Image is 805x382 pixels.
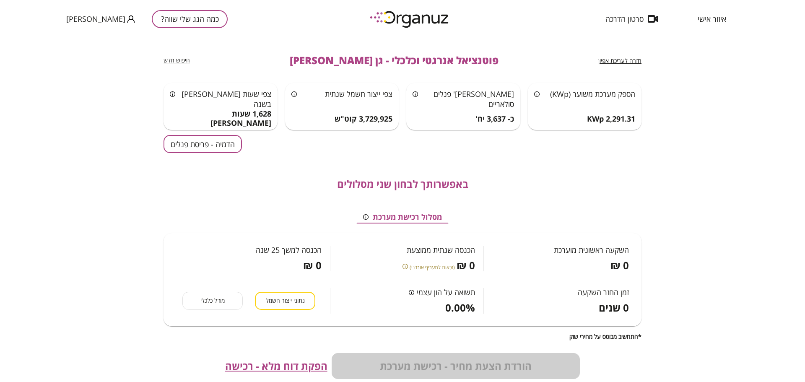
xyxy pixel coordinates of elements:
span: 1,628 שעות [PERSON_NAME] [170,109,271,127]
span: 0.00% [445,302,475,314]
span: 2,291.31 KWp [587,114,635,124]
button: הדמיה - פריסת פנלים [164,135,242,153]
span: [PERSON_NAME] [66,15,125,23]
span: הספק מערכת משוער (KWp) [550,89,635,99]
img: logo [364,8,456,31]
span: [PERSON_NAME]' פנלים סולאריים [434,89,514,109]
button: איזור אישי [685,15,739,23]
span: צפי ייצור חשמל שנתית [325,89,392,99]
span: תשואה על הון עצמי [417,288,475,296]
span: 0 שנים [599,302,629,314]
span: 0 ₪ [303,260,322,271]
button: סרטון הדרכה [593,15,670,23]
button: מסלול רכישת מערכת [356,211,449,223]
span: כ- 3,637 יח' [475,114,514,124]
span: *התחשיב מבוסס על מחירי שוק [569,333,641,340]
span: צפי שעות [PERSON_NAME] בשנה [182,89,271,109]
span: פוטנציאל אנרגטי וכלכלי - גן [PERSON_NAME] [290,55,499,66]
span: סרטון הדרכה [605,15,644,23]
span: איזור אישי [698,15,726,23]
button: כמה הגג שלי שווה? [152,10,228,28]
span: באפשרותך לבחון שני מסלולים [337,178,468,190]
span: נתוני ייצור חשמל [266,297,305,305]
span: 3,729,925 קוט"ש [335,114,392,124]
span: הכנסה שנתית ממוצעת [407,246,475,254]
span: זמן החזר השקעה [578,288,629,296]
button: [PERSON_NAME] [66,14,135,24]
span: חיפוש חדש [164,56,190,64]
button: חיפוש חדש [164,57,190,65]
span: 0 ₪ [610,260,629,271]
span: השקעה ראשונית מוערכת [554,246,629,254]
span: הכנסה למשך 25 שנה [256,246,322,254]
span: (זכאות לתעריף אורבני) [410,263,455,271]
button: חזרה לעריכת אפיון [598,57,641,65]
button: נתוני ייצור חשמל [255,292,315,310]
span: 0 ₪ [457,260,475,271]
